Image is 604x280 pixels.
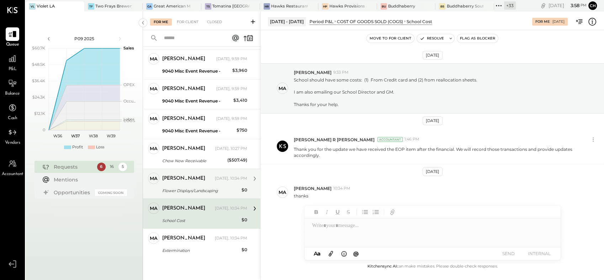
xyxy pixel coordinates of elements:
[329,4,366,9] div: Hawks Provisions & Public House
[549,2,587,9] div: [DATE]
[388,207,397,217] button: Add URL
[215,206,247,211] div: [DATE], 10:34 PM
[162,56,205,63] div: [PERSON_NAME]
[294,77,477,107] p: School should have some costs: (1) From Credit card and (2) from reallocation sheets.
[43,127,45,132] text: 0
[581,3,587,8] span: pm
[268,17,306,26] div: [DATE] - [DATE]
[150,235,158,242] div: Ma
[162,205,205,212] div: [PERSON_NAME]
[0,101,25,122] a: Cash
[72,144,83,150] div: Profit
[227,157,247,164] div: ($507.49)
[216,86,247,92] div: [DATE], 9:59 PM
[279,189,286,196] div: Ma
[216,56,247,62] div: [DATE], 9:59 PM
[32,62,45,67] text: $48.5K
[162,175,205,182] div: [PERSON_NAME]
[6,42,19,48] span: Queue
[0,126,25,146] a: Vendors
[237,127,247,134] div: $750
[32,78,45,83] text: $36.4K
[150,85,158,92] div: Ma
[322,3,328,10] div: HP
[333,207,342,217] button: Underline
[150,205,158,212] div: Ma
[9,66,17,73] span: P&L
[150,115,158,122] div: Ma
[0,52,25,73] a: P&L
[5,91,20,97] span: Balance
[212,4,249,9] div: Tomatina [GEOGRAPHIC_DATA]
[439,3,445,10] div: BS
[233,97,247,104] div: $3,410
[344,207,353,217] button: Strikethrough
[95,189,127,196] div: Coming Soon
[525,249,553,258] button: INTERNAL
[565,2,579,9] span: 3 : 58
[29,3,36,10] div: VL
[423,167,443,176] div: [DATE]
[162,127,234,134] div: 9040 Misc Event Revenue -
[162,115,205,122] div: [PERSON_NAME]
[123,99,136,104] text: Occu...
[118,163,127,171] div: 5
[407,19,432,25] div: School Cost
[162,97,231,105] div: 9040 Misc Event Revenue -
[333,186,350,191] span: 10:34 PM
[371,207,380,217] button: Ordered List
[162,235,205,242] div: [PERSON_NAME]
[205,3,211,10] div: TS
[312,250,323,258] button: Aa
[417,34,447,43] button: Resolve
[216,116,247,122] div: [DATE], 9:59 PM
[446,4,483,9] div: Buddhaberry Southampton
[294,193,308,199] p: thanks
[377,137,403,142] div: Accountant
[215,176,247,181] div: [DATE], 10:34 PM
[215,146,247,152] div: [DATE], 10:27 PM
[32,95,45,100] text: $24.3K
[322,207,332,217] button: Italic
[353,250,359,257] span: @
[588,1,597,10] button: Ch
[294,69,332,75] span: [PERSON_NAME]
[312,207,321,217] button: Bold
[271,4,308,9] div: Hawks Restaurant
[123,118,135,123] text: COGS
[54,36,115,42] div: P09 2025
[242,246,247,253] div: $0
[294,137,375,143] span: [PERSON_NAME] R [PERSON_NAME]
[242,186,247,194] div: $0
[294,89,477,95] div: I am also emailing our School Director and GM.
[232,67,247,74] div: $3,960
[535,19,550,24] div: For Me
[423,51,443,60] div: [DATE]
[150,145,158,152] div: Ma
[0,76,25,97] a: Balance
[150,19,172,26] div: For Me
[494,249,523,258] button: SEND
[0,27,25,48] a: Queue
[37,4,55,9] div: Violet LA
[264,3,270,10] div: HR
[360,207,370,217] button: Unordered List
[457,34,498,43] button: Flag as Blocker
[294,146,583,158] p: Thank you for the update we have received the EOP item after the financial. We will record those ...
[106,133,115,138] text: W39
[108,163,116,171] div: 16
[162,85,205,93] div: [PERSON_NAME]
[5,140,20,146] span: Vendors
[337,19,403,25] div: COST OF GOODS SOLD (COGS)
[96,144,104,150] div: Loss
[294,101,477,107] div: Thanks for your help.
[540,2,547,9] div: copy link
[162,217,239,224] div: School Cost
[162,145,205,152] div: [PERSON_NAME]
[123,82,135,87] text: OPEX
[162,68,230,75] div: 9040 Misc Event Revenue -
[123,46,134,51] text: Sales
[0,157,25,178] a: Accountant
[351,249,361,258] button: @
[367,34,414,43] button: Move to for client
